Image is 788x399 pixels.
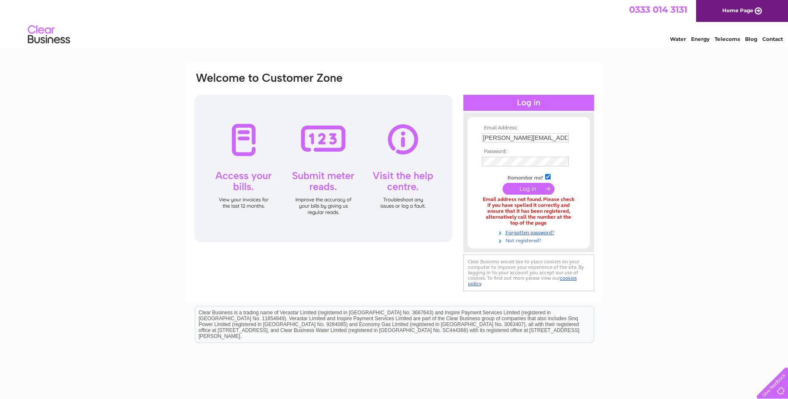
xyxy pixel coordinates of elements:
a: Telecoms [715,36,740,42]
div: Clear Business is a trading name of Verastar Limited (registered in [GEOGRAPHIC_DATA] No. 3667643... [195,5,594,41]
a: Not registered? [482,236,578,244]
a: Blog [745,36,757,42]
a: Energy [691,36,710,42]
a: 0333 014 3131 [629,4,687,15]
th: Email Address: [480,125,578,131]
td: Remember me? [480,173,578,181]
a: Water [670,36,686,42]
div: Clear Business would like to place cookies on your computer to improve your experience of the sit... [463,254,594,291]
div: Email address not found. Please check if you have spelled it correctly and ensure that it has bee... [482,197,576,226]
a: Contact [762,36,783,42]
img: logo.png [27,22,70,48]
a: cookies policy [468,275,577,287]
a: Forgotten password? [482,228,578,236]
th: Password: [480,149,578,155]
input: Submit [503,183,554,195]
